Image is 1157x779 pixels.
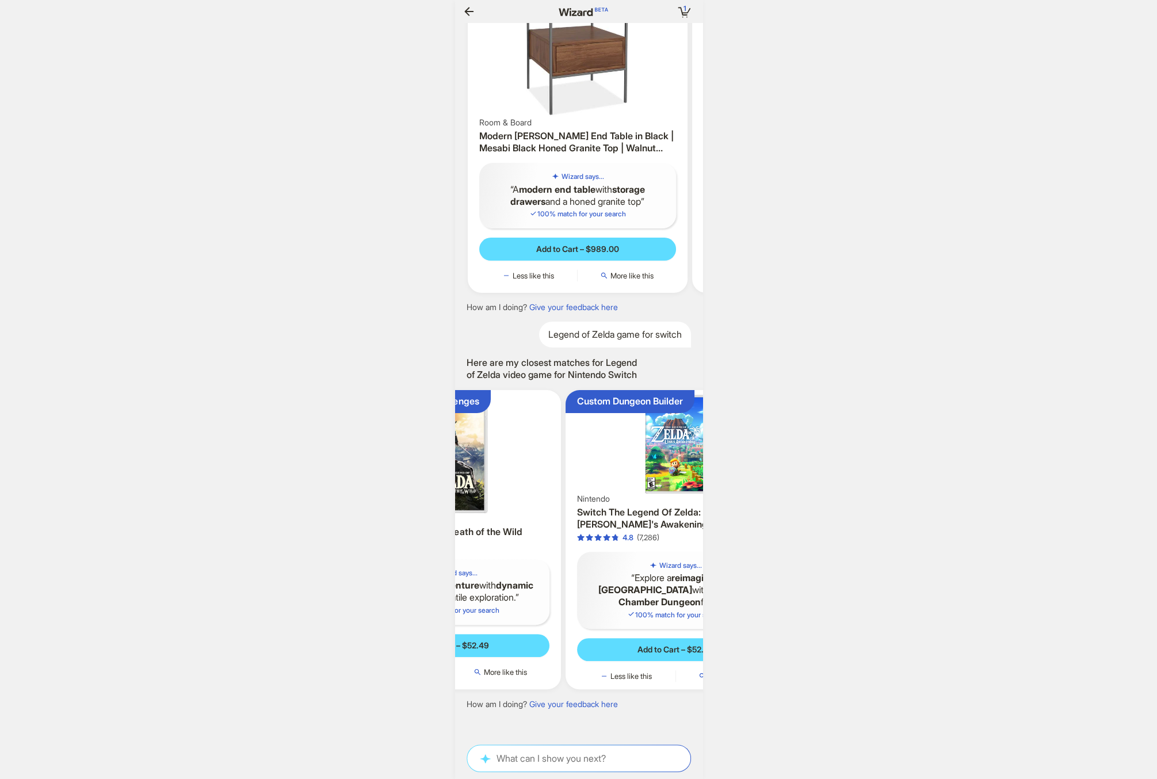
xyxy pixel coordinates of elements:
[610,671,652,681] span: Less like this
[435,568,478,578] h5: Wizard says...
[603,534,610,541] span: star
[586,572,765,608] q: Explore a with an feature
[577,494,610,504] span: Nintendo
[529,209,626,218] span: 100 % match for your search
[467,357,639,381] div: Here are my closest matches for Legend of Zelda video game for Nintendo Switch
[529,699,618,709] a: Give your feedback here
[570,395,781,494] img: Switch The Legend Of Zelda: Link's Awakening Video Game
[683,4,686,13] span: 1
[488,184,667,208] q: A with and a honed granite top
[451,666,549,678] button: More like this
[659,561,702,570] h5: Wizard says...
[577,533,633,543] div: 4.8 out of 5 stars
[612,534,619,541] span: star
[479,117,532,128] span: Room & Board
[539,322,691,348] div: Legend of Zelda game for switch
[637,533,659,543] div: (7,286)
[627,610,724,619] span: 100 % match for your search
[610,271,654,280] span: More like this
[513,271,554,280] span: Less like this
[479,130,677,154] h3: Modern [PERSON_NAME] End Table in Black | Mesabi Black Honed Granite Top | Walnut Wood
[586,534,593,541] span: star
[529,302,618,312] a: Give your feedback here
[479,238,677,261] button: Add to Cart – $989.00
[577,534,585,541] span: star
[577,506,774,530] h3: Switch The Legend Of Zelda: [PERSON_NAME]'s Awakening Video Game
[467,699,618,709] div: How am I doing?
[637,644,714,655] span: Add to Cart – $52.40
[618,584,753,608] b: all-new Chamber Dungeon
[467,302,618,312] div: How am I doing?
[510,184,645,207] b: storage drawers
[519,184,595,195] b: modern end table
[562,172,604,181] h5: Wizard says...
[623,533,633,543] div: 4.8
[598,572,720,595] b: reimagined [GEOGRAPHIC_DATA]
[577,395,683,407] div: Custom Dungeon Builder
[578,270,676,281] button: More like this
[594,534,602,541] span: star
[484,667,527,677] span: More like this
[536,244,619,254] span: Add to Cart – $989.00
[479,270,578,281] button: Less like this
